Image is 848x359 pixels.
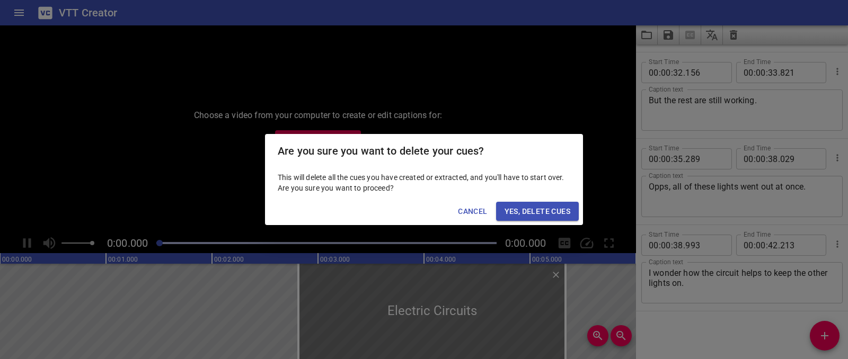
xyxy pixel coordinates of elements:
[278,142,570,159] h2: Are you sure you want to delete your cues?
[505,205,570,218] span: Yes, Delete Cues
[454,202,491,221] button: Cancel
[458,205,487,218] span: Cancel
[265,168,583,198] div: This will delete all the cues you have created or extracted, and you'll have to start over. Are y...
[496,202,579,221] button: Yes, Delete Cues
